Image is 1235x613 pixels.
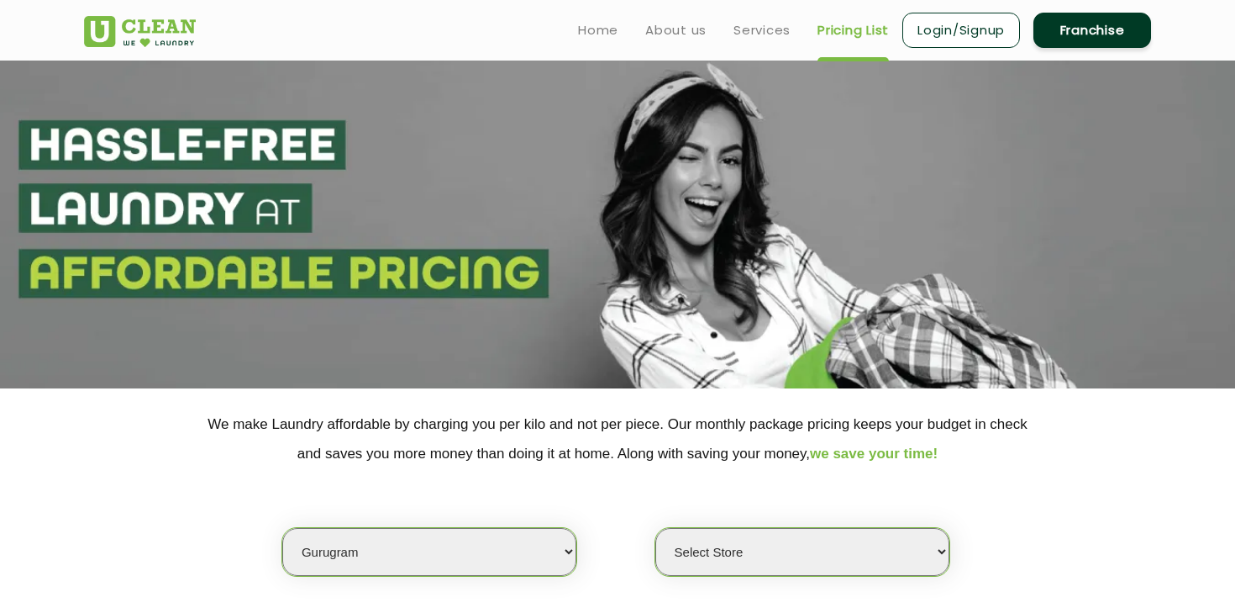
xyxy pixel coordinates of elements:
[1033,13,1151,48] a: Franchise
[817,20,889,40] a: Pricing List
[810,446,938,462] span: we save your time!
[902,13,1020,48] a: Login/Signup
[84,16,196,47] img: UClean Laundry and Dry Cleaning
[645,20,707,40] a: About us
[733,20,791,40] a: Services
[84,410,1151,468] p: We make Laundry affordable by charging you per kilo and not per piece. Our monthly package pricin...
[578,20,618,40] a: Home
